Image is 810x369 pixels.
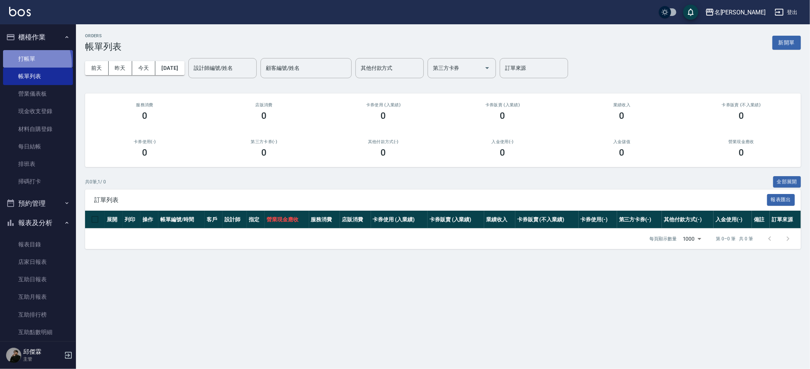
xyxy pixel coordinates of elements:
[85,33,122,38] h2: ORDERS
[772,5,801,19] button: 登出
[155,61,184,75] button: [DATE]
[213,139,314,144] h2: 第三方卡券(-)
[484,211,515,229] th: 業績收入
[3,102,73,120] a: 現金收支登錄
[23,356,62,363] p: 主管
[223,211,247,229] th: 設計師
[261,110,267,121] h3: 0
[247,211,265,229] th: 指定
[572,139,673,144] h2: 入金儲值
[265,211,309,229] th: 營業現金應收
[770,211,801,229] th: 訂單來源
[3,194,73,213] button: 預約管理
[3,50,73,68] a: 打帳單
[649,235,677,242] p: 每頁顯示數量
[333,102,434,107] h2: 卡券使用 (入業績)
[3,155,73,173] a: 排班表
[3,138,73,155] a: 每日結帳
[141,211,158,229] th: 操作
[662,211,714,229] th: 其他付款方式(-)
[691,102,792,107] h2: 卡券販賣 (不入業績)
[619,110,625,121] h3: 0
[452,139,553,144] h2: 入金使用(-)
[3,323,73,341] a: 互助點數明細
[572,102,673,107] h2: 業績收入
[500,147,505,158] h3: 0
[680,229,704,249] div: 1000
[85,61,109,75] button: 前天
[94,139,195,144] h2: 卡券使用(-)
[3,85,73,102] a: 營業儀表板
[767,196,795,203] a: 報表匯出
[309,211,340,229] th: 服務消費
[481,62,493,74] button: Open
[500,110,505,121] h3: 0
[94,102,195,107] h3: 服務消費
[371,211,428,229] th: 卡券使用 (入業績)
[3,120,73,138] a: 材料自購登錄
[3,288,73,306] a: 互助月報表
[94,196,767,204] span: 訂單列表
[9,7,31,16] img: Logo
[85,41,122,52] h3: 帳單列表
[85,178,106,185] p: 共 0 筆, 1 / 0
[428,211,484,229] th: 卡券販賣 (入業績)
[691,139,792,144] h2: 營業現金應收
[619,147,625,158] h3: 0
[142,110,147,121] h3: 0
[333,139,434,144] h2: 其他付款方式(-)
[3,306,73,323] a: 互助排行榜
[716,235,753,242] p: 第 0–0 筆 共 0 筆
[452,102,553,107] h2: 卡券販賣 (入業績)
[132,61,156,75] button: 今天
[752,211,770,229] th: 備註
[702,5,769,20] button: 名[PERSON_NAME]
[739,110,744,121] h3: 0
[3,253,73,271] a: 店家日報表
[714,211,752,229] th: 入金使用(-)
[158,211,205,229] th: 帳單編號/時間
[515,211,579,229] th: 卡券販賣 (不入業績)
[3,236,73,253] a: 報表目錄
[579,211,617,229] th: 卡券使用(-)
[767,194,795,206] button: 報表匯出
[3,341,73,358] a: 互助業績報表
[142,147,147,158] h3: 0
[261,147,267,158] h3: 0
[340,211,371,229] th: 店販消費
[739,147,744,158] h3: 0
[3,68,73,85] a: 帳單列表
[773,176,801,188] button: 全部展開
[3,271,73,288] a: 互助日報表
[109,61,132,75] button: 昨天
[381,110,386,121] h3: 0
[617,211,662,229] th: 第三方卡券(-)
[772,39,801,46] a: 新開單
[6,348,21,363] img: Person
[23,348,62,356] h5: 邱傑霖
[3,173,73,190] a: 掃碼打卡
[123,211,141,229] th: 列印
[772,36,801,50] button: 新開單
[381,147,386,158] h3: 0
[3,213,73,233] button: 報表及分析
[205,211,223,229] th: 客戶
[105,211,123,229] th: 展開
[683,5,698,20] button: save
[213,102,314,107] h2: 店販消費
[714,8,766,17] div: 名[PERSON_NAME]
[3,27,73,47] button: 櫃檯作業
